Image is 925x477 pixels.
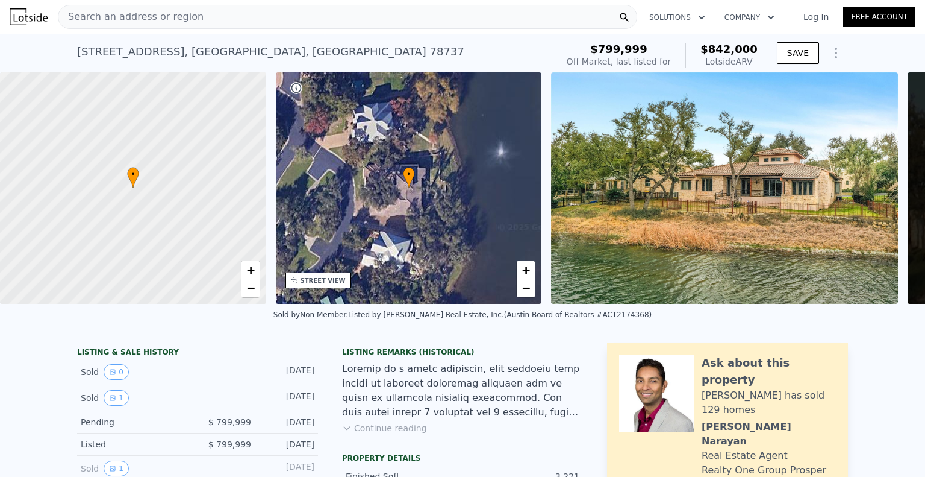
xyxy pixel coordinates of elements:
a: Zoom out [517,279,535,297]
img: Lotside [10,8,48,25]
div: Loremip do s ametc adipiscin, elit seddoeiu temp incidi ut laboreet doloremag aliquaen adm ve qui... [342,362,583,420]
div: Sold [81,461,188,476]
div: Lotside ARV [700,55,758,68]
span: − [246,280,254,295]
button: View historical data [104,390,129,406]
span: − [522,280,530,295]
div: STREET VIEW [301,276,346,285]
img: Sale: 154509089 Parcel: 96059636 [551,72,898,304]
span: + [246,262,254,277]
button: Continue reading [342,422,427,434]
div: [DATE] [261,461,314,476]
div: Ask about this property [702,355,836,388]
span: $ 799,999 [208,417,251,427]
button: View historical data [104,364,129,380]
div: [DATE] [261,438,314,450]
div: LISTING & SALE HISTORY [77,347,318,359]
span: $799,999 [590,43,647,55]
div: Pending [81,416,188,428]
span: • [127,169,139,180]
div: [STREET_ADDRESS] , [GEOGRAPHIC_DATA] , [GEOGRAPHIC_DATA] 78737 [77,43,464,60]
button: Company [715,7,784,28]
div: [PERSON_NAME] Narayan [702,420,836,449]
button: SAVE [777,42,819,64]
div: Sold by Non Member . [273,311,348,319]
div: [PERSON_NAME] has sold 129 homes [702,388,836,417]
div: [DATE] [261,364,314,380]
div: Listing Remarks (Historical) [342,347,583,357]
a: Zoom out [241,279,260,297]
button: Solutions [640,7,715,28]
span: • [403,169,415,180]
div: [DATE] [261,390,314,406]
div: Real Estate Agent [702,449,788,463]
a: Zoom in [517,261,535,279]
button: View historical data [104,461,129,476]
a: Log In [789,11,843,23]
div: • [403,167,415,188]
span: + [522,262,530,277]
div: [DATE] [261,416,314,428]
div: Listed by [PERSON_NAME] Real Estate, Inc. (Austin Board of Realtors #ACT2174368) [348,311,652,319]
a: Zoom in [241,261,260,279]
div: Sold [81,390,188,406]
div: Property details [342,453,583,463]
button: Show Options [824,41,848,65]
div: Off Market, last listed for [567,55,671,68]
div: Listed [81,438,188,450]
a: Free Account [843,7,915,27]
div: Sold [81,364,188,380]
span: $ 799,999 [208,440,251,449]
span: Search an address or region [58,10,204,24]
span: $842,000 [700,43,758,55]
div: • [127,167,139,188]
